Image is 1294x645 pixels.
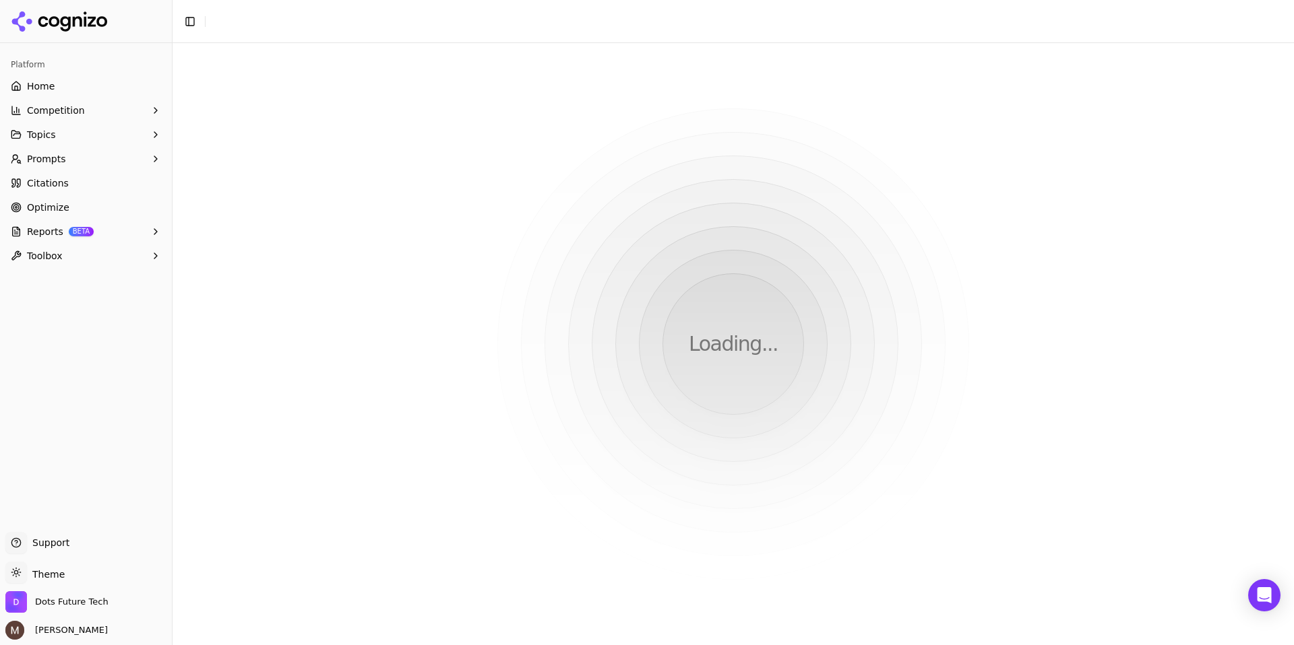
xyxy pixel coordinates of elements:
img: Dots Future Tech [5,591,27,613]
span: Competition [27,104,85,117]
a: Home [5,75,166,97]
button: Topics [5,124,166,145]
span: Prompts [27,152,66,166]
button: Toolbox [5,245,166,267]
span: BETA [69,227,94,236]
div: Open Intercom Messenger [1248,579,1281,611]
button: Open user button [5,621,108,640]
button: Open organization switcher [5,591,109,613]
span: Reports [27,225,63,238]
p: Loading... [689,332,778,356]
button: Competition [5,100,166,121]
span: Optimize [27,201,69,214]
a: Citations [5,172,166,194]
img: Martyn Strydom [5,621,24,640]
button: ReportsBETA [5,221,166,242]
span: Theme [27,569,65,580]
span: Home [27,79,55,93]
span: Support [27,536,69,549]
button: Prompts [5,148,166,170]
span: [PERSON_NAME] [30,624,108,636]
span: Citations [27,176,69,190]
span: Toolbox [27,249,63,263]
span: Topics [27,128,56,141]
div: Platform [5,54,166,75]
a: Optimize [5,197,166,218]
span: Dots Future Tech [35,596,109,608]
